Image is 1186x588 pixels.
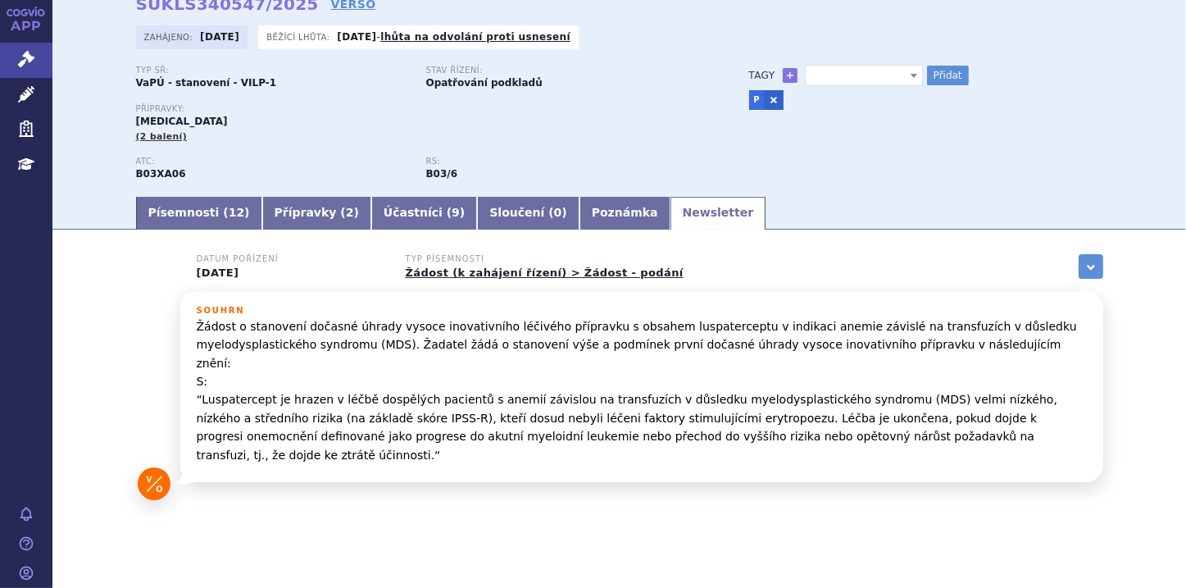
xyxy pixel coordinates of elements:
[136,197,262,230] a: Písemnosti (12)
[371,197,477,230] a: Účastníci (9)
[406,267,684,279] a: Žádost (k zahájení řízení) > Žádost - podání
[136,66,410,75] p: Typ SŘ:
[554,206,562,219] span: 0
[229,206,244,219] span: 12
[579,197,670,230] a: Poznámka
[197,254,385,264] h3: Datum pořízení
[749,66,775,85] h3: Tagy
[337,31,376,43] strong: [DATE]
[200,31,239,43] strong: [DATE]
[136,104,716,114] p: Přípravky:
[266,30,333,43] span: Běžící lhůta:
[426,168,458,180] strong: luspatercept
[262,197,371,230] a: Přípravky (2)
[346,206,354,219] span: 2
[426,77,543,89] strong: Opatřování podkladů
[144,30,196,43] span: Zahájeno:
[805,65,923,86] span: P
[136,157,410,166] p: ATC:
[337,30,570,43] p: -
[380,31,570,43] a: lhůta na odvolání proti usnesení
[749,90,765,110] a: P
[136,131,188,142] span: (2 balení)
[197,317,1087,464] p: Žádost o stanovení dočasné úhrady vysoce inovativního léčivého přípravku s obsahem luspaterceptu ...
[197,267,385,280] p: [DATE]
[136,77,277,89] strong: VaPÚ - stanovení - VILP-1
[406,254,684,264] h3: Typ písemnosti
[426,157,700,166] p: RS:
[783,68,797,83] a: +
[197,306,1087,316] h3: Souhrn
[426,66,700,75] p: Stav řízení:
[1079,254,1103,279] a: zobrazit vše
[136,168,186,180] strong: LUSPATERCEPT
[670,197,766,230] a: Newsletter
[452,206,460,219] span: 9
[136,116,228,127] span: [MEDICAL_DATA]
[927,66,969,85] button: Přidat
[477,197,579,230] a: Sloučení (0)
